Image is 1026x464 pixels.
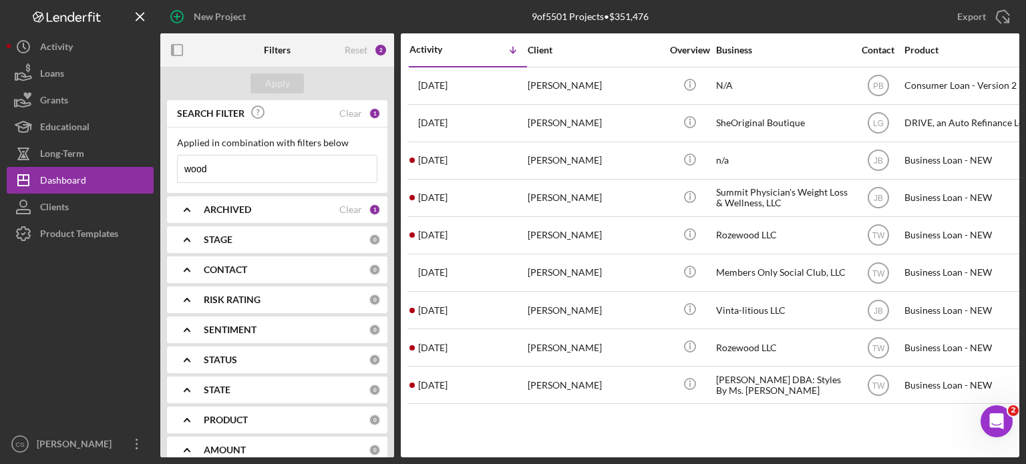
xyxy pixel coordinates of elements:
time: 2025-05-30 16:16 [418,267,448,278]
b: PRODUCT [204,415,248,425]
iframe: Intercom live chat [981,405,1013,437]
button: Activity [7,33,154,60]
div: 0 [369,294,381,306]
div: [PERSON_NAME] [528,180,661,216]
button: CS[PERSON_NAME] [7,431,154,457]
time: 2025-06-20 16:02 [418,192,448,203]
div: Product Templates [40,220,118,250]
div: Client [528,45,661,55]
div: [PERSON_NAME] [528,143,661,178]
div: 0 [369,234,381,246]
div: Summit Physician's Weight Loss & Wellness, LLC [716,180,850,216]
div: Grants [40,87,68,117]
div: Reset [345,45,367,55]
text: JB [873,156,882,166]
div: 0 [369,324,381,336]
div: Export [957,3,986,30]
div: Applied in combination with filters below [177,138,377,148]
div: [PERSON_NAME] [528,330,661,365]
text: TW [872,231,884,240]
text: JB [873,306,882,315]
div: 1 [369,204,381,216]
text: LG [872,119,883,128]
div: 1 [369,107,381,120]
b: ARCHIVED [204,204,251,215]
text: JB [873,194,882,203]
div: 0 [369,444,381,456]
div: Loans [40,60,64,90]
div: 0 [369,414,381,426]
time: 2025-06-17 19:45 [418,230,448,240]
text: TW [872,268,884,278]
b: AMOUNT [204,445,246,455]
time: 2025-06-25 19:40 [418,155,448,166]
div: Members Only Social Club, LLC [716,255,850,290]
button: Product Templates [7,220,154,247]
button: New Project [160,3,259,30]
div: Overview [665,45,715,55]
time: 2025-05-20 18:42 [418,305,448,316]
div: Clear [339,204,362,215]
b: STAGE [204,234,232,245]
div: [PERSON_NAME] [528,105,661,141]
div: SheOriginal Boutique [716,105,850,141]
div: Contact [853,45,903,55]
div: New Project [194,3,246,30]
div: [PERSON_NAME] DBA: Styles By Ms. [PERSON_NAME] [716,367,850,403]
div: Vinta-litious LLC [716,292,850,328]
b: CONTACT [204,264,247,275]
text: TW [872,381,884,390]
div: Clients [40,194,69,224]
time: 2025-08-01 19:47 [418,80,448,91]
div: 0 [369,264,381,276]
text: PB [872,81,883,91]
div: [PERSON_NAME] [528,367,661,403]
div: 0 [369,354,381,366]
div: n/a [716,143,850,178]
button: Grants [7,87,154,113]
b: STATE [204,385,230,395]
div: 9 of 5501 Projects • $351,476 [532,11,649,22]
b: SENTIMENT [204,324,256,335]
div: 0 [369,384,381,396]
div: 2 [374,43,387,57]
button: Long-Term [7,140,154,167]
span: 2 [1008,405,1019,416]
b: RISK RATING [204,294,261,305]
div: [PERSON_NAME] [528,218,661,253]
text: TW [872,343,884,353]
button: Apply [250,73,304,93]
div: [PERSON_NAME] [528,292,661,328]
time: 2025-03-06 16:10 [418,342,448,353]
div: Business [716,45,850,55]
div: Rozewood LLC [716,218,850,253]
div: Educational [40,113,90,144]
div: Activity [40,33,73,63]
time: 2025-07-29 19:38 [418,118,448,128]
button: Dashboard [7,167,154,194]
div: Rozewood LLC [716,330,850,365]
div: Long-Term [40,140,84,170]
div: [PERSON_NAME] [528,68,661,103]
div: N/A [716,68,850,103]
button: Loans [7,60,154,87]
button: Educational [7,113,154,140]
div: [PERSON_NAME] [528,255,661,290]
b: STATUS [204,355,237,365]
div: Dashboard [40,167,86,197]
button: Clients [7,194,154,220]
div: Clear [339,108,362,119]
div: [PERSON_NAME] [33,431,120,461]
time: 2024-08-21 20:26 [418,380,448,391]
text: CS [15,441,24,448]
b: SEARCH FILTER [177,108,244,119]
div: Activity [409,44,468,55]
